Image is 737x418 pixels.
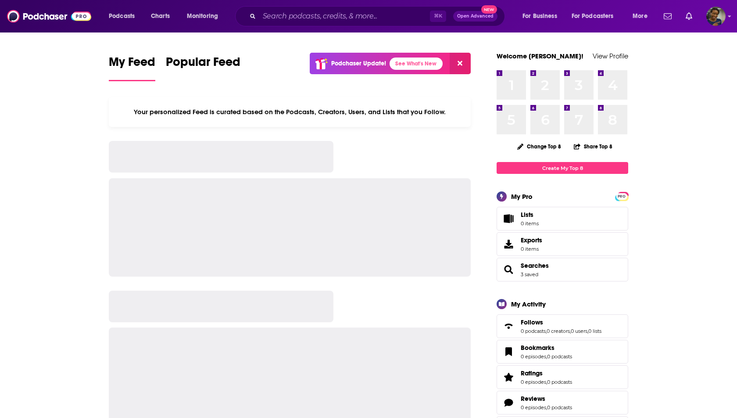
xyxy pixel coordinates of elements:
a: 0 lists [588,328,601,334]
a: Follows [500,320,517,332]
a: Ratings [521,369,572,377]
button: open menu [566,9,626,23]
a: Reviews [521,395,572,403]
button: Show profile menu [706,7,726,26]
span: Logged in as sabrinajohnson [706,7,726,26]
a: Charts [145,9,175,23]
span: Bookmarks [521,344,555,352]
a: Show notifications dropdown [682,9,696,24]
a: Searches [500,263,517,276]
span: PRO [616,193,627,200]
a: Create My Top 8 [497,162,628,174]
span: Podcasts [109,10,135,22]
button: open menu [181,9,229,23]
a: Exports [497,232,628,256]
a: Reviews [500,396,517,409]
span: Follows [497,314,628,338]
span: Follows [521,318,543,326]
span: Charts [151,10,170,22]
span: , [546,379,547,385]
span: My Feed [109,54,155,75]
span: Searches [497,258,628,281]
span: Bookmarks [497,340,628,364]
span: , [570,328,571,334]
a: 0 podcasts [521,328,546,334]
a: PRO [616,193,627,199]
span: Popular Feed [166,54,240,75]
span: Exports [521,236,542,244]
span: More [633,10,648,22]
span: Ratings [521,369,543,377]
span: , [587,328,588,334]
span: Monitoring [187,10,218,22]
a: 0 episodes [521,353,546,360]
span: , [546,328,547,334]
a: Welcome [PERSON_NAME]! [497,52,583,60]
a: Ratings [500,371,517,383]
button: open menu [103,9,146,23]
a: 0 episodes [521,379,546,385]
div: Search podcasts, credits, & more... [243,6,513,26]
a: See What's New [390,58,443,70]
a: 3 saved [521,271,538,277]
div: Your personalized Feed is curated based on the Podcasts, Creators, Users, and Lists that you Follow. [109,97,471,127]
div: My Activity [511,300,546,308]
a: Bookmarks [521,344,572,352]
button: Open AdvancedNew [453,11,497,22]
a: Searches [521,262,549,270]
a: Lists [497,207,628,231]
span: , [546,353,547,360]
a: View Profile [593,52,628,60]
button: Change Top 8 [512,141,566,152]
span: ⌘ K [430,11,446,22]
a: 0 users [571,328,587,334]
span: Open Advanced [457,14,494,18]
span: Reviews [521,395,545,403]
a: 0 podcasts [547,404,572,411]
span: Lists [521,211,533,219]
a: 0 podcasts [547,353,572,360]
a: Bookmarks [500,346,517,358]
button: open menu [626,9,658,23]
input: Search podcasts, credits, & more... [259,9,430,23]
a: Popular Feed [166,54,240,81]
a: 0 episodes [521,404,546,411]
a: My Feed [109,54,155,81]
span: , [546,404,547,411]
button: open menu [516,9,568,23]
a: Show notifications dropdown [660,9,675,24]
button: Share Top 8 [573,138,613,155]
a: 0 creators [547,328,570,334]
span: Lists [521,211,539,219]
span: Ratings [497,365,628,389]
a: Follows [521,318,601,326]
span: For Podcasters [572,10,614,22]
span: Exports [500,238,517,250]
div: My Pro [511,192,533,201]
span: Reviews [497,391,628,414]
a: 0 podcasts [547,379,572,385]
img: Podchaser - Follow, Share and Rate Podcasts [7,8,91,25]
span: Lists [500,213,517,225]
span: For Business [522,10,557,22]
p: Podchaser Update! [331,60,386,67]
span: New [481,5,497,14]
img: User Profile [706,7,726,26]
span: 0 items [521,220,539,227]
span: 0 items [521,246,542,252]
